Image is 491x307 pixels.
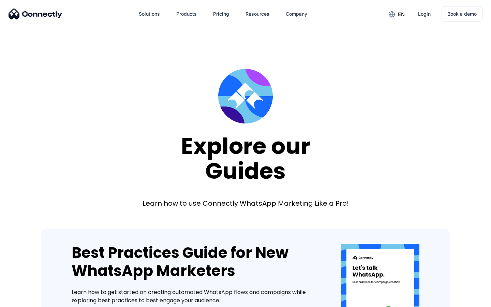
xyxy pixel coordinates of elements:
[171,6,202,22] div: Products
[72,244,321,280] div: Best Practices Guide for New WhatsApp Marketers
[286,9,307,19] div: Company
[240,6,275,22] div: Resources
[14,295,41,305] ul: Language list
[133,6,165,22] div: Solutions
[280,6,313,22] div: Company
[9,9,62,19] img: Connectly Logo
[245,9,269,19] div: Resources
[181,134,310,183] div: Explore our Guides
[143,199,349,208] div: Learn how to use Connectly WhatsApp Marketing Like a Pro!
[7,295,41,305] aside: Language selected: English
[383,9,410,19] div: en
[139,9,160,19] div: Solutions
[213,9,229,19] div: Pricing
[418,9,431,19] div: Login
[176,9,197,19] div: Products
[72,288,321,305] div: Learn how to get started on creating automated WhatsApp flows and campaigns while exploring best ...
[398,10,405,19] div: en
[413,6,436,22] a: Login
[208,6,235,22] a: Pricing
[442,6,482,22] a: Book a demo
